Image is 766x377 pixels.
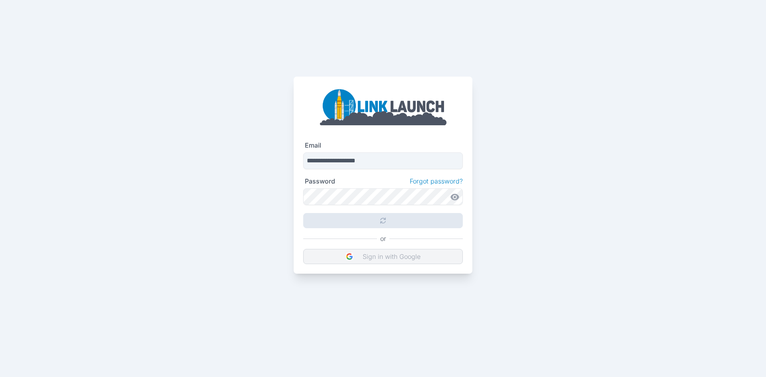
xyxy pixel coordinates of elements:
button: Sign in with Google [303,249,463,264]
label: Email [305,141,321,149]
img: linklaunch_big.2e5cdd30.png [319,86,447,125]
label: Password [305,177,335,185]
p: Sign in with Google [363,253,421,261]
img: DIz4rYaBO0VM93JpwbwaJtqNfEsbwZFgEL50VtgcJLBV6wK9aKtfd+cEkvuBfcC37k9h8VGR+csPdltgAAAABJRU5ErkJggg== [346,253,353,260]
a: Forgot password? [410,177,463,185]
p: or [380,235,386,243]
